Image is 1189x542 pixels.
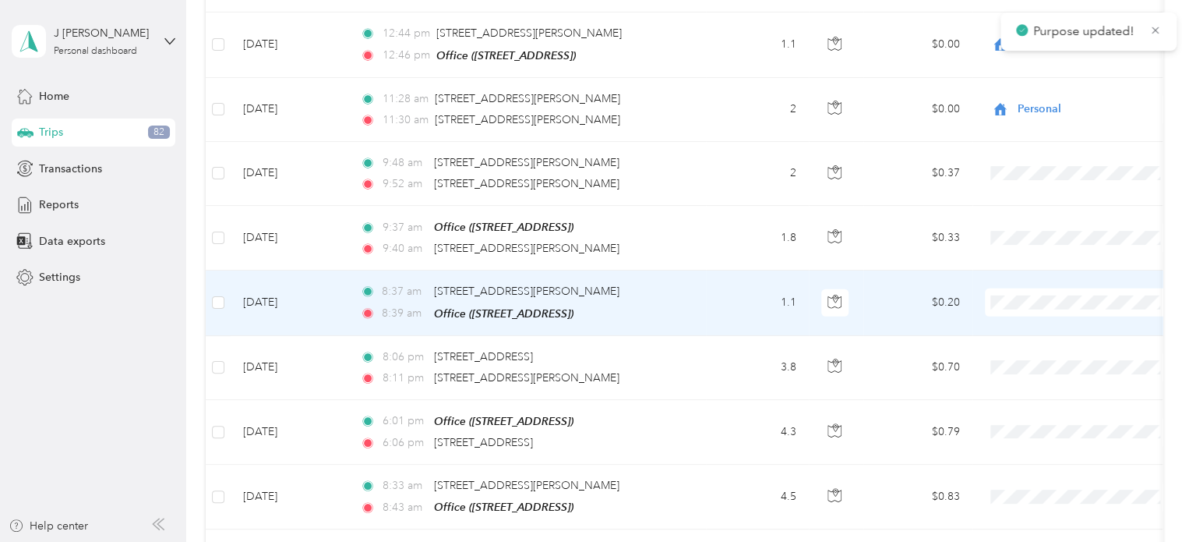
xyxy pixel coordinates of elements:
span: 9:37 am [382,219,426,236]
td: 3.8 [706,336,809,400]
span: Settings [39,269,80,285]
span: [STREET_ADDRESS][PERSON_NAME] [434,371,619,384]
td: $0.70 [863,336,972,400]
td: 1.8 [706,206,809,271]
p: Purpose updated! [1033,22,1138,41]
td: [DATE] [231,336,348,400]
td: $0.37 [863,142,972,206]
span: [STREET_ADDRESS][PERSON_NAME] [436,27,622,40]
span: 12:46 pm [382,47,429,64]
span: 8:39 am [382,305,426,322]
span: Office ([STREET_ADDRESS]) [434,501,573,513]
span: Transactions [39,161,102,177]
td: 1.1 [706,12,809,77]
td: [DATE] [231,271,348,335]
span: 11:28 am [382,90,428,108]
span: [STREET_ADDRESS] [434,436,533,449]
span: 82 [148,126,170,140]
span: 8:43 am [382,499,426,516]
span: 11:30 am [382,112,428,129]
span: [STREET_ADDRESS][PERSON_NAME] [435,92,620,105]
iframe: Everlance-gr Chat Button Frame [1102,455,1189,542]
td: [DATE] [231,465,348,530]
span: Office ([STREET_ADDRESS]) [434,221,573,233]
td: $0.33 [863,206,972,271]
span: 9:40 am [382,240,426,257]
span: 12:44 pm [382,25,429,42]
button: Help center [9,518,88,534]
span: [STREET_ADDRESS] [434,350,533,363]
span: [STREET_ADDRESS][PERSON_NAME] [434,242,619,255]
div: J [PERSON_NAME] [54,25,151,41]
td: 4.3 [706,400,809,465]
td: [DATE] [231,206,348,271]
span: Reports [39,197,79,213]
span: Data exports [39,233,105,250]
td: $0.79 [863,400,972,465]
span: 9:52 am [382,175,426,193]
td: [DATE] [231,78,348,142]
span: 8:33 am [382,477,426,494]
span: Office ([STREET_ADDRESS]) [434,415,573,427]
span: 8:37 am [382,283,426,300]
span: [STREET_ADDRESS][PERSON_NAME] [434,285,619,298]
td: [DATE] [231,142,348,206]
td: $0.00 [863,12,972,77]
span: 9:48 am [382,154,426,172]
span: [STREET_ADDRESS][PERSON_NAME] [434,177,619,190]
td: $0.83 [863,465,972,530]
td: $0.20 [863,271,972,335]
td: 4.5 [706,465,809,530]
td: [DATE] [231,400,348,465]
td: [DATE] [231,12,348,77]
span: [STREET_ADDRESS][PERSON_NAME] [434,156,619,169]
td: 2 [706,142,809,206]
span: Personal [1018,101,1160,118]
span: [STREET_ADDRESS][PERSON_NAME] [434,479,619,492]
td: 1.1 [706,271,809,335]
td: $0.00 [863,78,972,142]
span: 8:06 pm [382,349,426,366]
span: 6:01 pm [382,413,426,430]
span: Office ([STREET_ADDRESS]) [434,307,573,320]
span: Office ([STREET_ADDRESS]) [436,49,576,62]
td: 2 [706,78,809,142]
span: [STREET_ADDRESS][PERSON_NAME] [435,113,620,126]
span: Trips [39,124,63,140]
span: 8:11 pm [382,370,426,387]
span: Home [39,88,69,105]
span: 6:06 pm [382,434,426,452]
div: Personal dashboard [54,47,137,56]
